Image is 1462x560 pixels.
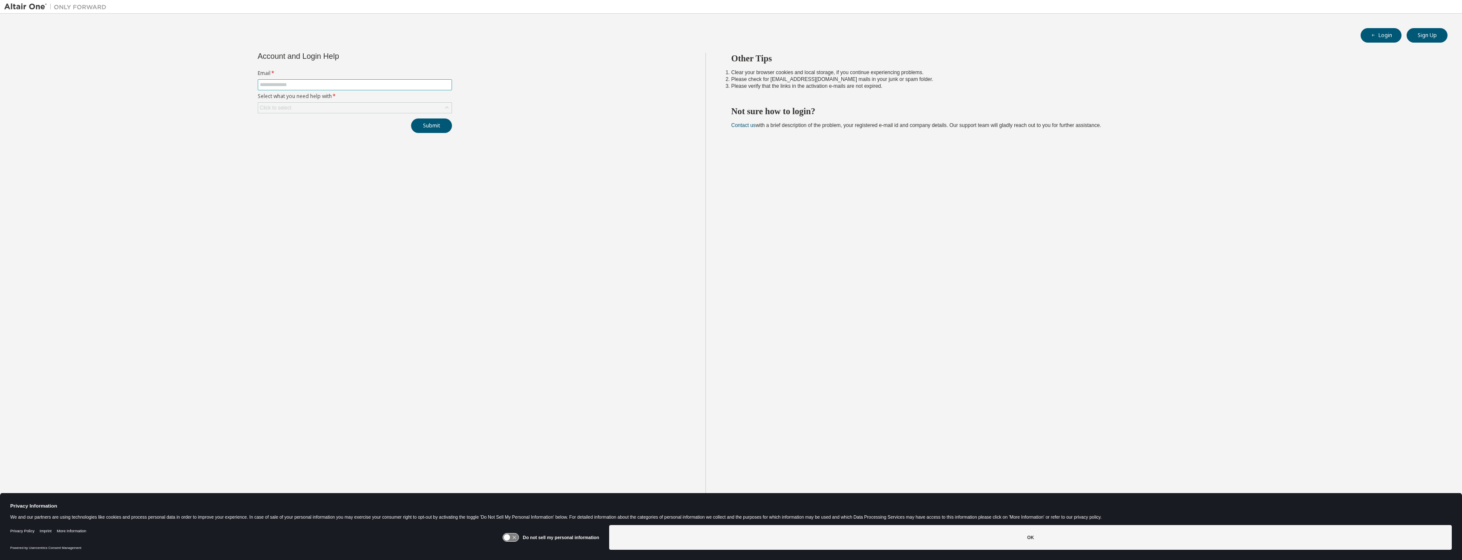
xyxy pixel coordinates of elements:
[731,76,1433,83] li: Please check for [EMAIL_ADDRESS][DOMAIN_NAME] mails in your junk or spam folder.
[258,103,452,113] div: Click to select
[1361,28,1402,43] button: Login
[411,118,452,133] button: Submit
[4,3,111,11] img: Altair One
[731,69,1433,76] li: Clear your browser cookies and local storage, if you continue experiencing problems.
[260,104,291,111] div: Click to select
[731,122,1101,128] span: with a brief description of the problem, your registered e-mail id and company details. Our suppo...
[1407,28,1448,43] button: Sign Up
[258,93,452,100] label: Select what you need help with
[731,106,1433,117] h2: Not sure how to login?
[731,53,1433,64] h2: Other Tips
[731,83,1433,89] li: Please verify that the links in the activation e-mails are not expired.
[258,53,413,60] div: Account and Login Help
[258,70,452,77] label: Email
[731,122,756,128] a: Contact us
